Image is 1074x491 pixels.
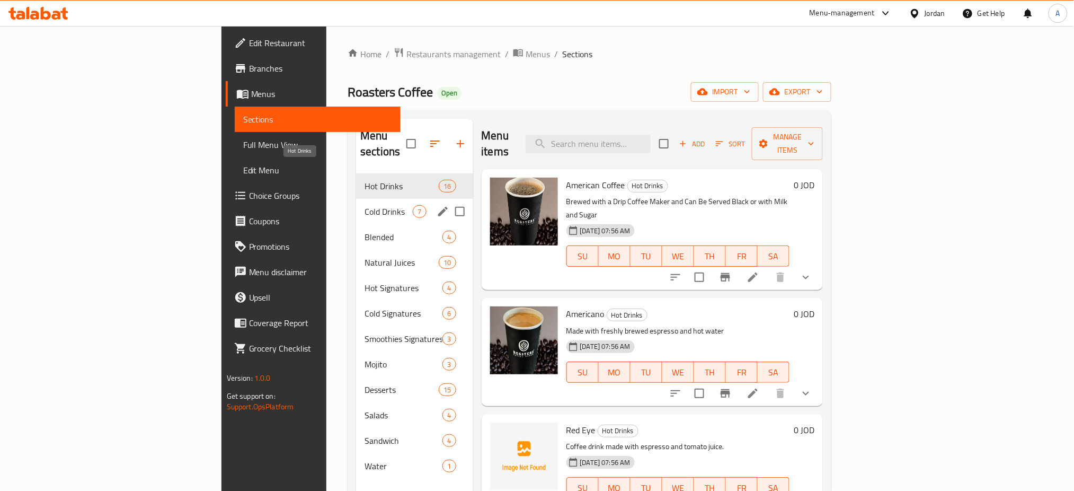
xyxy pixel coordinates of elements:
[566,306,605,322] span: Americano
[249,215,393,227] span: Coupons
[631,245,662,267] button: TU
[667,249,690,264] span: WE
[365,409,442,422] span: Salads
[439,383,456,396] div: items
[667,365,690,380] span: WE
[365,460,442,472] span: Water
[810,7,875,20] div: Menu-management
[576,226,635,236] span: [DATE] 07:56 AM
[448,131,473,156] button: Add section
[635,249,658,264] span: TU
[400,133,422,155] span: Select all sections
[490,423,558,490] img: Red Eye
[437,87,461,100] div: Open
[443,309,455,319] span: 6
[443,410,455,420] span: 4
[226,81,401,107] a: Menus
[599,245,631,267] button: MO
[243,138,393,151] span: Full Menu View
[607,309,647,321] span: Hot Drinks
[356,173,473,199] div: Hot Drinks16
[439,256,456,269] div: items
[227,389,276,403] span: Get support on:
[439,258,455,268] span: 10
[598,425,638,437] div: Hot Drinks
[726,362,758,383] button: FR
[571,249,594,264] span: SU
[562,48,592,60] span: Sections
[526,48,550,60] span: Menus
[603,365,626,380] span: MO
[439,181,455,191] span: 16
[249,291,393,304] span: Upsell
[800,387,812,400] svg: Show Choices
[365,434,442,447] span: Sandwich
[726,245,758,267] button: FR
[688,266,711,288] span: Select to update
[800,271,812,284] svg: Show Choices
[768,381,793,406] button: delete
[443,283,455,293] span: 4
[226,30,401,56] a: Edit Restaurant
[709,136,752,152] span: Sort items
[439,180,456,192] div: items
[249,266,393,278] span: Menu disclaimer
[566,440,790,453] p: Coffee drink made with espresso and tomato juice.
[356,275,473,301] div: Hot Signatures4
[635,365,658,380] span: TU
[365,307,442,320] span: Cold Signatures
[513,47,550,61] a: Menus
[699,85,750,99] span: import
[226,310,401,336] a: Coverage Report
[566,245,599,267] button: SU
[356,402,473,428] div: Salads4
[490,306,558,374] img: Americano
[365,332,442,345] span: Smoothies Signatures
[752,127,823,160] button: Manage items
[747,271,759,284] a: Edit menu item
[249,189,393,202] span: Choice Groups
[406,48,501,60] span: Restaurants management
[631,362,662,383] button: TU
[365,180,439,192] span: Hot Drinks
[571,365,594,380] span: SU
[443,461,455,471] span: 1
[235,132,401,157] a: Full Menu View
[365,282,442,294] span: Hot Signatures
[675,136,709,152] span: Add item
[235,107,401,132] a: Sections
[713,136,748,152] button: Sort
[365,256,439,269] div: Natural Juices
[365,358,442,371] span: Mojito
[254,371,271,385] span: 1.0.0
[249,240,393,253] span: Promotions
[694,362,726,383] button: TH
[226,208,401,234] a: Coupons
[662,245,694,267] button: WE
[566,362,599,383] button: SU
[663,265,688,290] button: sort-choices
[442,332,456,345] div: items
[662,362,694,383] button: WE
[505,48,509,60] li: /
[227,400,294,414] a: Support.OpsPlatform
[394,47,501,61] a: Restaurants management
[678,138,706,150] span: Add
[348,47,831,61] nav: breadcrumb
[226,183,401,208] a: Choice Groups
[356,377,473,402] div: Desserts15
[566,422,596,438] span: Red Eye
[356,169,473,483] nav: Menu sections
[249,37,393,49] span: Edit Restaurant
[251,87,393,100] span: Menus
[713,265,738,290] button: Branch-specific-item
[599,362,631,383] button: MO
[758,245,789,267] button: SA
[226,56,401,81] a: Branches
[716,138,745,150] span: Sort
